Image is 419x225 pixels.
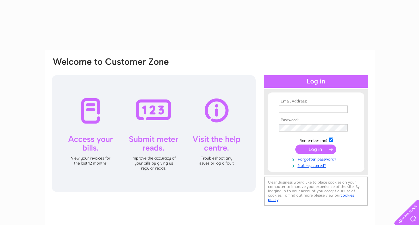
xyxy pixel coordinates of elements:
[277,99,355,104] th: Email Address:
[295,145,336,154] input: Submit
[268,193,354,202] a: cookies policy
[279,162,355,168] a: Not registered?
[277,137,355,143] td: Remember me?
[279,156,355,162] a: Forgotten password?
[264,177,368,206] div: Clear Business would like to place cookies on your computer to improve your experience of the sit...
[277,118,355,123] th: Password:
